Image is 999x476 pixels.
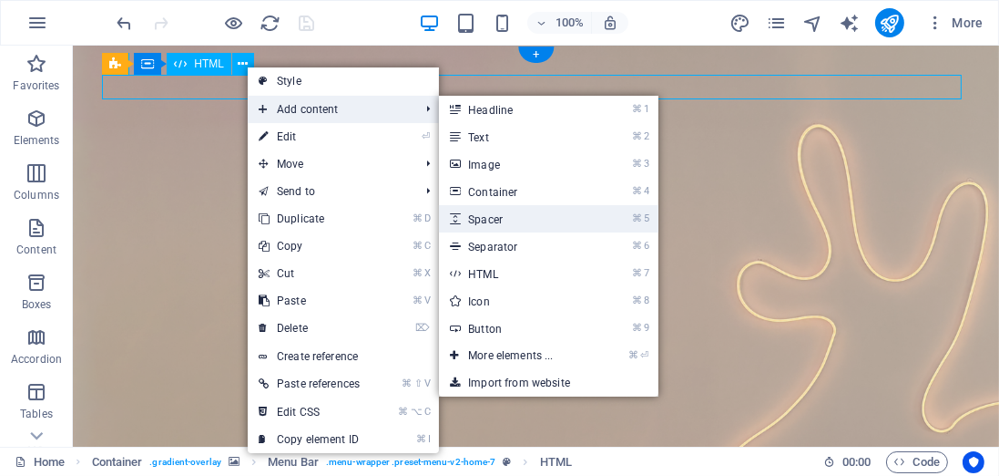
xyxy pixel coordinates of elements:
[439,96,589,123] a: ⌘1Headline
[413,295,423,306] i: ⌘
[766,12,788,34] button: pages
[424,240,430,252] i: C
[503,457,511,467] i: This element is a customizable preset
[839,12,861,34] button: text_generator
[428,433,430,445] i: I
[248,178,412,205] a: Send to
[424,295,430,306] i: V
[248,205,371,233] a: ⌘DDuplicate
[439,150,589,178] a: ⌘3Image
[628,349,638,361] i: ⌘
[403,378,413,389] i: ⌘
[229,457,240,467] i: This element contains a background
[248,260,371,287] a: ⌘XCut
[248,370,371,398] a: ⌘⇧VPaste references
[413,267,423,279] i: ⌘
[14,133,60,148] p: Elements
[248,287,371,315] a: ⌘VPaste
[439,369,658,397] a: Import from website
[15,451,65,473] a: Click to cancel selection. Double-click to open Pages
[248,426,371,453] a: ⌘ICopy element ID
[602,15,618,31] i: On resize automatically adjust zoom level to fit chosen device.
[414,378,423,389] i: ⇧
[919,8,991,37] button: More
[399,406,409,418] i: ⌘
[439,342,589,369] a: ⌘⏎More elements ...
[855,455,858,469] span: :
[326,451,495,473] span: . menu-wrapper .preset-menu-v2-home-7
[644,212,648,224] i: 5
[424,406,430,418] i: C
[644,185,648,197] i: 4
[194,58,224,69] span: HTML
[422,130,430,142] i: ⏎
[632,212,642,224] i: ⌘
[16,243,56,257] p: Content
[14,188,59,202] p: Columns
[92,451,143,473] span: Click to select. Double-click to edit
[632,295,642,306] i: ⌘
[268,451,319,473] span: Click to select. Double-click to edit
[926,14,984,32] span: More
[802,13,823,34] i: Navigator
[644,158,648,170] i: 3
[439,315,589,342] a: ⌘9Button
[424,378,430,389] i: V
[644,267,648,279] i: 7
[11,352,62,367] p: Accordion
[260,12,281,34] button: reload
[644,240,648,252] i: 6
[875,8,904,37] button: publish
[879,13,900,34] i: Publish
[632,240,642,252] i: ⌘
[149,451,221,473] span: . gradient-overlay
[632,130,642,142] i: ⌘
[115,13,136,34] i: Undo: Change HTML (Ctrl+Z)
[22,297,52,312] p: Boxes
[644,130,648,142] i: 2
[248,96,412,123] span: Add content
[439,123,589,150] a: ⌘2Text
[92,451,572,473] nav: breadcrumb
[632,158,642,170] i: ⌘
[424,212,430,224] i: D
[13,78,59,93] p: Favorites
[248,343,439,370] a: Create reference
[248,233,371,260] a: ⌘CCopy
[823,451,872,473] h6: Session time
[114,12,136,34] button: undo
[632,103,642,115] i: ⌘
[886,451,948,473] button: Code
[248,67,439,95] a: Style
[644,322,648,334] i: 9
[416,433,426,445] i: ⌘
[411,406,423,418] i: ⌥
[644,295,648,306] i: 8
[894,451,940,473] span: Code
[413,240,423,252] i: ⌘
[439,233,589,260] a: ⌘6Separator
[963,451,984,473] button: Usercentrics
[439,178,589,205] a: ⌘4Container
[632,267,642,279] i: ⌘
[555,12,584,34] h6: 100%
[839,13,860,34] i: AI Writer
[439,205,589,233] a: ⌘5Spacer
[802,12,824,34] button: navigator
[20,407,53,421] p: Tables
[413,212,423,224] i: ⌘
[640,349,648,361] i: ⏎
[644,103,648,115] i: 1
[248,150,412,178] span: Move
[842,451,871,473] span: 00 00
[439,287,589,315] a: ⌘8Icon
[439,260,589,287] a: ⌘7HTML
[632,322,642,334] i: ⌘
[540,451,572,473] span: Click to select. Double-click to edit
[248,315,371,342] a: ⌦Delete
[248,123,371,150] a: ⏎Edit
[518,47,554,63] div: +
[415,322,430,334] i: ⌦
[766,13,787,34] i: Pages (Ctrl+Alt+S)
[632,185,642,197] i: ⌘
